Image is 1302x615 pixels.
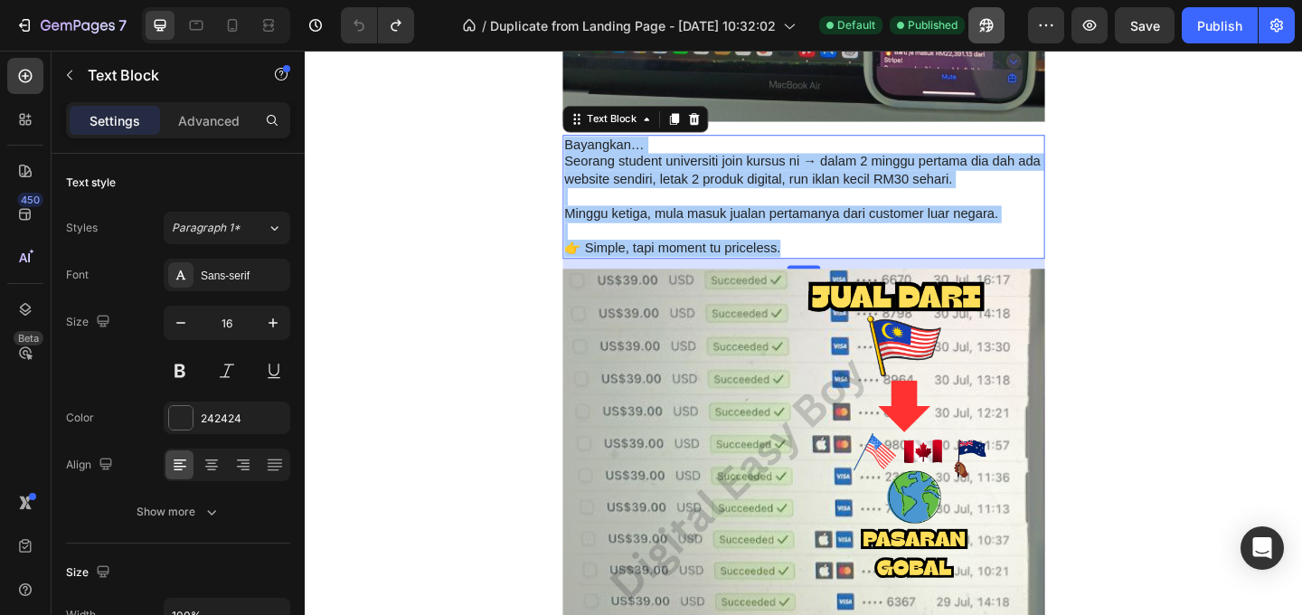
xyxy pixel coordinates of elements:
p: Settings [90,111,140,130]
span: Published [908,17,958,33]
div: Text style [66,175,116,191]
div: 450 [17,193,43,207]
div: Publish [1197,16,1242,35]
div: Color [66,410,94,426]
p: Advanced [178,111,240,130]
div: Styles [66,220,98,236]
span: / [482,16,486,35]
span: Default [837,17,875,33]
iframe: Design area [305,51,1302,615]
button: Publish [1182,7,1258,43]
div: Font [66,267,89,283]
div: Size [66,310,114,335]
div: Align [66,453,117,478]
div: Sans-serif [201,268,286,284]
p: 7 [118,14,127,36]
button: Save [1115,7,1175,43]
button: Paragraph 1* [164,212,290,244]
div: Beta [14,331,43,345]
span: Duplicate from Landing Page - [DATE] 10:32:02 [490,16,776,35]
div: 242424 [201,411,286,427]
div: Open Intercom Messenger [1241,526,1284,570]
button: Show more [66,496,290,528]
div: Undo/Redo [341,7,414,43]
span: Paragraph 1* [172,220,241,236]
button: 7 [7,7,135,43]
div: Size [66,561,114,585]
div: Show more [137,503,221,521]
p: Text Block [88,64,241,86]
span: Save [1130,18,1160,33]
